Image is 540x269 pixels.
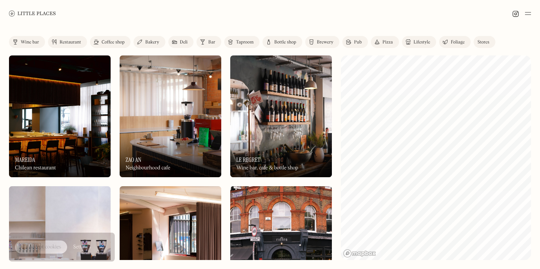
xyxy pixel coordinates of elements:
div: Wine bar, cafe & bottle shop [236,165,298,171]
div: Chilean restaurant [15,165,56,171]
div: Neighbourhood cafe [126,165,170,171]
div: Brewery [317,40,333,45]
a: Pub [342,36,368,48]
div: Bar [208,40,215,45]
a: Deli [168,36,194,48]
img: Le Regret [230,55,332,177]
div: 🍪 Accept cookies [21,244,61,251]
a: Coffee shop [90,36,130,48]
div: Bakery [145,40,159,45]
a: Stores [474,36,495,48]
div: Lifestyle [414,40,430,45]
a: MareidaMareidaMareidaChilean restaurant [9,55,111,177]
a: Mapbox homepage [343,249,376,258]
div: Coffee shop [102,40,124,45]
div: Stores [477,40,489,45]
a: Zao AnZao AnZao AnNeighbourhood cafe [120,55,221,177]
a: Bar [196,36,221,48]
div: Deli [180,40,188,45]
a: Bottle shop [262,36,302,48]
div: Bottle shop [274,40,296,45]
a: Restaurant [48,36,87,48]
img: Zao An [120,55,221,177]
div: Restaurant [60,40,81,45]
a: 🍪 Accept cookies [15,241,67,254]
a: Wine bar [9,36,45,48]
a: Close Cookie Popup [94,239,109,254]
h3: Mareida [15,156,35,163]
a: Brewery [305,36,339,48]
img: Mareida [9,55,111,177]
a: Settings [73,239,91,256]
div: Taproom [236,40,253,45]
div: Pizza [382,40,393,45]
div: Settings [73,244,91,250]
a: Bakery [133,36,165,48]
div: Foliage [451,40,465,45]
a: Pizza [371,36,399,48]
a: Foliage [439,36,471,48]
div: Pub [354,40,362,45]
h3: Le Regret [236,156,260,163]
h3: Zao An [126,156,141,163]
a: Le RegretLe RegretLe RegretWine bar, cafe & bottle shop [230,55,332,177]
a: Taproom [224,36,259,48]
canvas: Map [341,55,531,260]
div: Wine bar [21,40,39,45]
a: Lifestyle [402,36,436,48]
